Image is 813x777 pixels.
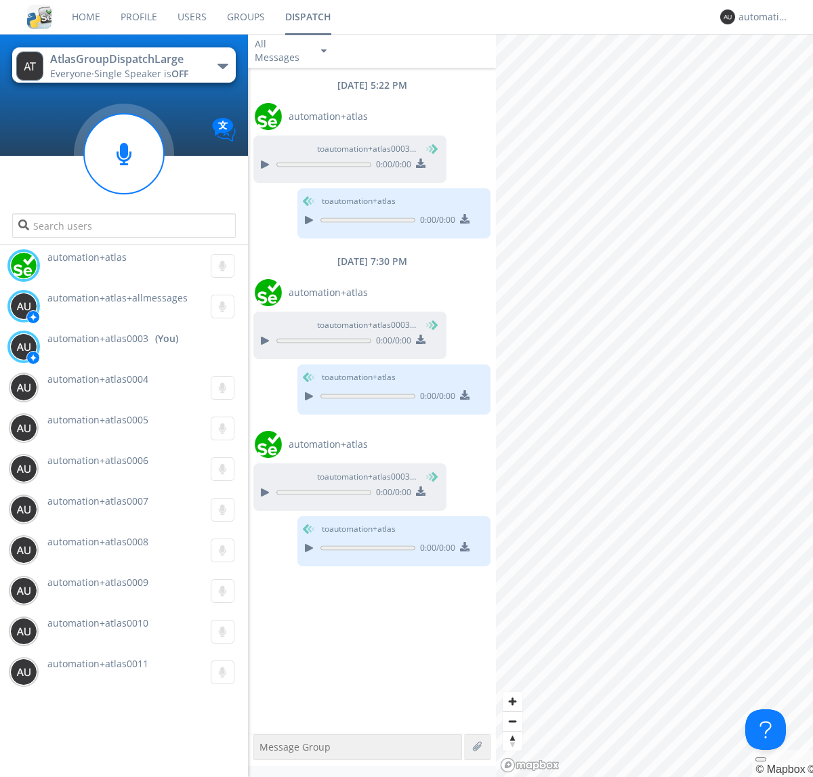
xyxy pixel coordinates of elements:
[16,51,43,81] img: 373638.png
[94,67,188,80] span: Single Speaker is
[500,757,560,773] a: Mapbox logo
[255,431,282,458] img: d2d01cd9b4174d08988066c6d424eccd
[745,709,786,750] iframe: Toggle Customer Support
[322,195,396,207] span: to automation+atlas
[255,37,309,64] div: All Messages
[10,496,37,523] img: 373638.png
[155,332,178,345] div: (You)
[10,658,37,686] img: 373638.png
[47,251,127,264] span: automation+atlas
[416,335,425,344] img: download media button
[417,143,437,154] span: (You)
[27,5,51,29] img: cddb5a64eb264b2086981ab96f4c1ba7
[460,542,470,551] img: download media button
[415,542,455,557] span: 0:00 / 0:00
[10,415,37,442] img: 373638.png
[47,454,148,467] span: automation+atlas0006
[317,143,419,155] span: to automation+atlas0003
[415,214,455,229] span: 0:00 / 0:00
[503,692,522,711] button: Zoom in
[416,486,425,496] img: download media button
[317,319,419,331] span: to automation+atlas0003
[255,279,282,306] img: d2d01cd9b4174d08988066c6d424eccd
[460,390,470,400] img: download media button
[47,616,148,629] span: automation+atlas0010
[47,373,148,385] span: automation+atlas0004
[738,10,789,24] div: automation+atlas0003
[416,159,425,168] img: download media button
[371,486,411,501] span: 0:00 / 0:00
[47,657,148,670] span: automation+atlas0011
[50,51,203,67] div: AtlasGroupDispatchLarge
[47,576,148,589] span: automation+atlas0009
[47,291,188,304] span: automation+atlas+allmessages
[371,159,411,173] span: 0:00 / 0:00
[417,471,437,482] span: (You)
[10,293,37,320] img: 373638.png
[10,537,37,564] img: 373638.png
[47,413,148,426] span: automation+atlas0005
[289,286,368,299] span: automation+atlas
[720,9,735,24] img: 373638.png
[10,577,37,604] img: 373638.png
[47,332,148,345] span: automation+atlas0003
[248,255,496,268] div: [DATE] 7:30 PM
[10,455,37,482] img: 373638.png
[47,495,148,507] span: automation+atlas0007
[50,67,203,81] div: Everyone ·
[460,214,470,224] img: download media button
[755,763,805,775] a: Mapbox
[503,732,522,751] span: Reset bearing to north
[12,213,235,238] input: Search users
[10,374,37,401] img: 373638.png
[371,335,411,350] span: 0:00 / 0:00
[12,47,235,83] button: AtlasGroupDispatchLargeEveryone·Single Speaker isOFF
[322,371,396,383] span: to automation+atlas
[212,118,236,142] img: Translation enabled
[415,390,455,405] span: 0:00 / 0:00
[289,110,368,123] span: automation+atlas
[503,711,522,731] button: Zoom out
[503,731,522,751] button: Reset bearing to north
[289,438,368,451] span: automation+atlas
[171,67,188,80] span: OFF
[255,103,282,130] img: d2d01cd9b4174d08988066c6d424eccd
[322,523,396,535] span: to automation+atlas
[10,618,37,645] img: 373638.png
[417,319,437,331] span: (You)
[317,471,419,483] span: to automation+atlas0003
[321,49,327,53] img: caret-down-sm.svg
[47,535,148,548] span: automation+atlas0008
[755,757,766,761] button: Toggle attribution
[248,79,496,92] div: [DATE] 5:22 PM
[10,333,37,360] img: 373638.png
[10,252,37,279] img: d2d01cd9b4174d08988066c6d424eccd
